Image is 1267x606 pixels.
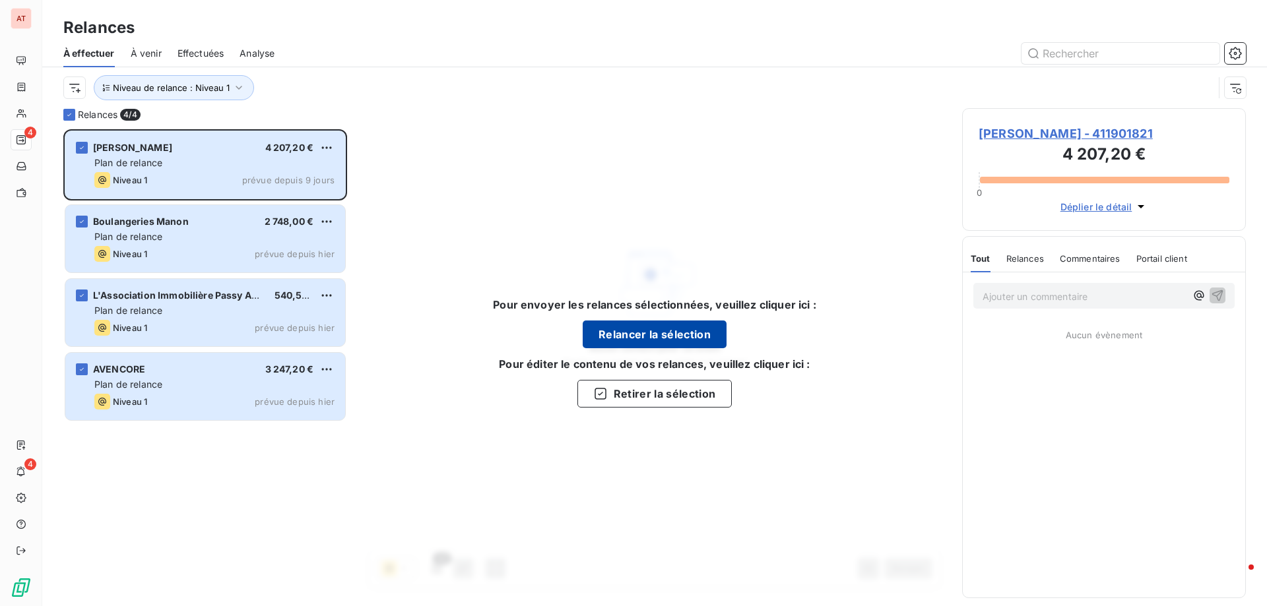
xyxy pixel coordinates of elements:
[113,396,147,407] span: Niveau 1
[255,322,335,333] span: prévue depuis hier
[11,577,32,598] img: Logo LeanPay
[113,322,147,333] span: Niveau 1
[1056,199,1152,214] button: Déplier le détail
[24,458,36,470] span: 4
[242,175,335,185] span: prévue depuis 9 jours
[265,142,314,153] span: 4 207,20 €
[265,363,314,375] span: 3 247,20 €
[94,305,162,316] span: Plan de relance
[977,187,982,198] span: 0
[94,379,162,390] span: Plan de relance
[93,289,278,301] span: L'Association Immobilière Passy Auteuil
[24,127,36,138] span: 4
[94,75,254,100] button: Niveau de relance : Niveau 1
[120,109,140,121] span: 4/ 4
[265,216,314,227] span: 2 748,00 €
[178,47,224,60] span: Effectuées
[275,289,317,301] span: 540,56 €
[577,380,732,408] button: Retirer la sélection
[94,231,162,242] span: Plan de relance
[93,363,145,375] span: AVENCORE
[78,108,117,121] span: Relances
[255,249,335,259] span: prévue depuis hier
[94,157,162,168] span: Plan de relance
[131,47,162,60] span: À venir
[113,175,147,185] span: Niveau 1
[979,125,1229,142] span: [PERSON_NAME] - 411901821
[63,16,135,40] h3: Relances
[1136,253,1187,264] span: Portail client
[93,142,172,153] span: [PERSON_NAME]
[113,82,230,93] span: Niveau de relance : Niveau 1
[1222,561,1254,593] iframe: Intercom live chat
[493,297,816,313] h6: Pour envoyer les relances sélectionnées, veuillez cliquer ici :
[63,47,115,60] span: À effectuer
[11,8,32,29] div: AT
[499,356,810,372] h6: Pour éditer le contenu de vos relances, veuillez cliquer ici :
[113,249,147,259] span: Niveau 1
[1022,43,1219,64] input: Rechercher
[93,216,189,227] span: Boulangeries Manon
[1060,200,1132,214] span: Déplier le détail
[240,47,275,60] span: Analyse
[11,129,31,150] a: 4
[63,129,347,606] div: grid
[1006,253,1044,264] span: Relances
[979,142,1229,169] h3: 4 207,20 €
[255,396,335,407] span: prévue depuis hier
[1066,330,1142,340] span: Aucun évènement
[1060,253,1121,264] span: Commentaires
[971,253,991,264] span: Tout
[583,320,727,348] button: Relancer la sélection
